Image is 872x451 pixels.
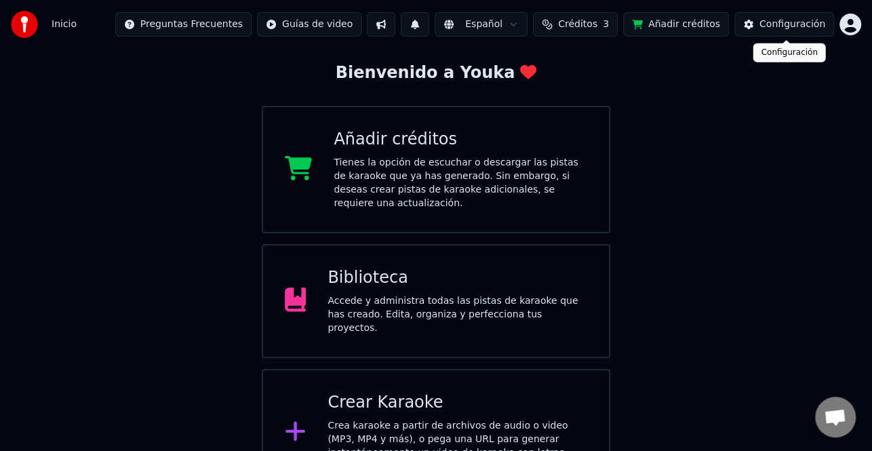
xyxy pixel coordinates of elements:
[558,18,597,31] span: Créditos
[328,392,587,414] div: Crear Karaoke
[328,267,587,289] div: Biblioteca
[533,12,618,37] button: Créditos3
[753,43,825,62] div: Configuración
[815,397,856,437] a: Chat abierto
[11,11,38,38] img: youka
[334,129,587,151] div: Añadir créditos
[52,18,77,31] span: Inicio
[759,18,825,31] div: Configuración
[734,12,834,37] button: Configuración
[623,12,729,37] button: Añadir créditos
[334,156,587,210] div: Tienes la opción de escuchar o descargar las pistas de karaoke que ya has generado. Sin embargo, ...
[52,18,77,31] nav: breadcrumb
[336,62,537,84] div: Bienvenido a Youka
[115,12,252,37] button: Preguntas Frecuentes
[257,12,361,37] button: Guías de video
[328,294,587,335] div: Accede y administra todas las pistas de karaoke que has creado. Edita, organiza y perfecciona tus...
[603,18,609,31] span: 3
